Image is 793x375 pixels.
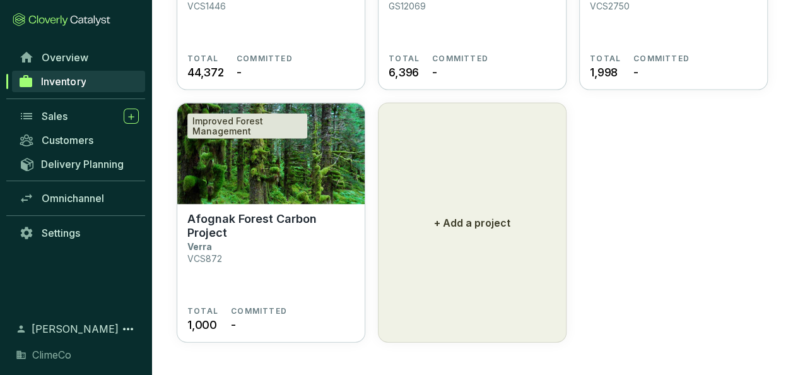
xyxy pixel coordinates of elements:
p: VCS2750 [590,1,630,11]
span: 1,998 [590,64,618,81]
a: Customers [13,129,145,151]
p: VCS872 [187,253,222,264]
span: [PERSON_NAME] [32,321,119,336]
a: Sales [13,105,145,127]
a: Afognak Forest Carbon ProjectImproved Forest ManagementAfognak Forest Carbon ProjectVerraVCS872TO... [177,103,365,343]
a: Inventory [12,71,145,92]
span: Sales [42,110,68,122]
span: 6,396 [389,64,419,81]
p: Verra [187,241,212,252]
p: VCS1446 [187,1,226,11]
button: + Add a project [378,103,567,343]
span: Inventory [41,75,86,88]
p: Afognak Forest Carbon Project [187,212,355,240]
p: GS12069 [389,1,426,11]
span: TOTAL [590,54,621,64]
span: Customers [42,134,93,146]
span: Delivery Planning [41,158,124,170]
span: 44,372 [187,64,224,81]
a: Omnichannel [13,187,145,209]
span: - [237,64,242,81]
span: TOTAL [187,306,218,316]
a: Settings [13,222,145,244]
span: - [231,316,236,333]
a: Delivery Planning [13,153,145,174]
span: Overview [42,51,88,64]
div: Improved Forest Management [187,114,307,139]
span: - [633,64,638,81]
span: ClimeCo [32,347,71,362]
span: COMMITTED [432,54,488,64]
p: + Add a project [434,215,510,230]
span: TOTAL [187,54,218,64]
span: COMMITTED [231,306,287,316]
span: COMMITTED [633,54,690,64]
span: - [432,64,437,81]
span: Settings [42,227,80,239]
span: 1,000 [187,316,217,333]
span: COMMITTED [237,54,293,64]
img: Afognak Forest Carbon Project [177,104,365,205]
a: Overview [13,47,145,68]
span: TOTAL [389,54,420,64]
span: Omnichannel [42,192,104,205]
